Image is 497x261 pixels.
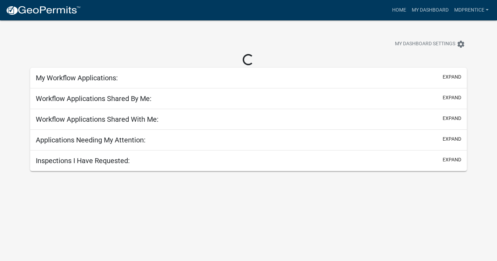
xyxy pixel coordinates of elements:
[36,94,152,103] h5: Workflow Applications Shared By Me:
[451,4,491,17] a: mdprentice
[36,136,146,144] h5: Applications Needing My Attention:
[443,135,461,143] button: expand
[443,156,461,163] button: expand
[443,73,461,81] button: expand
[443,94,461,101] button: expand
[36,74,118,82] h5: My Workflow Applications:
[36,156,130,165] h5: Inspections I Have Requested:
[395,40,455,48] span: My Dashboard Settings
[389,4,409,17] a: Home
[36,115,159,123] h5: Workflow Applications Shared With Me:
[443,115,461,122] button: expand
[457,40,465,48] i: settings
[409,4,451,17] a: My Dashboard
[389,37,471,51] button: My Dashboard Settingssettings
